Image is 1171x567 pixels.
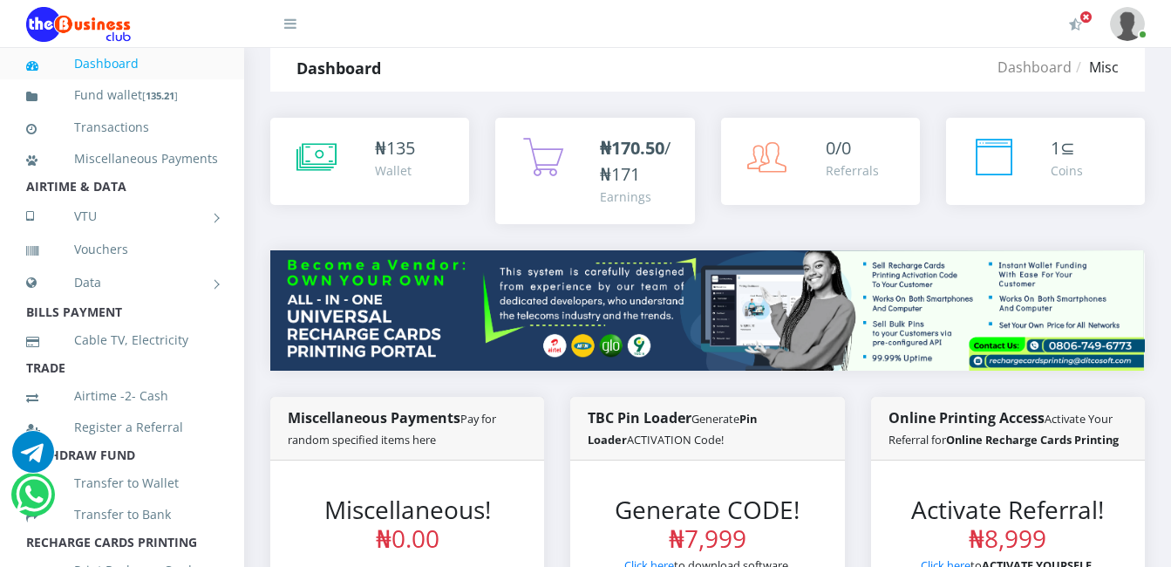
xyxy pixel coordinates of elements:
a: Miscellaneous Payments [26,139,218,179]
small: Generate ACTIVATION Code! [588,411,757,447]
a: Chat for support [16,487,51,516]
h3: Miscellaneous! [305,495,509,554]
img: User [1110,7,1145,41]
strong: Dashboard [296,58,381,79]
a: VTU [26,195,218,238]
a: Data [26,261,218,304]
a: Register a Referral [26,407,218,447]
a: 0/0 Referrals [721,118,920,205]
small: [ ] [142,89,178,102]
b: ₦170.50 [600,136,664,160]
a: Dashboard [997,58,1072,77]
span: ₦7,999 [669,522,746,555]
a: ₦135 Wallet [270,118,469,205]
h3: Generate CODE! [605,495,809,554]
li: Misc [1072,57,1119,78]
small: Activate Your Referral for [888,411,1119,447]
span: Activate Your Membership [1079,10,1093,24]
a: Fund wallet[135.21] [26,75,218,116]
a: Vouchers [26,229,218,270]
a: Dashboard [26,44,218,84]
div: Coins [1051,161,1083,180]
strong: Online Printing Access [888,408,1119,448]
strong: Miscellaneous Payments [288,408,496,448]
a: Airtime -2- Cash [26,376,218,416]
span: ₦8,999 [969,522,1046,555]
div: Wallet [375,161,415,180]
span: 135 [386,136,415,160]
a: Transfer to Wallet [26,463,218,503]
h3: Activate Referral! [906,495,1110,554]
div: ₦ [375,135,415,161]
span: 1 [1051,136,1060,160]
b: 135.21 [146,89,174,102]
div: ⊆ [1051,135,1083,161]
span: 0/0 [826,136,851,160]
a: Transactions [26,107,218,147]
div: Earnings [600,188,677,206]
i: Activate Your Membership [1069,17,1082,31]
img: multitenant_rcp.png [270,250,1145,371]
span: ₦0.00 [376,522,439,555]
div: Referrals [826,161,879,180]
img: Logo [26,7,131,42]
small: Pay for random specified items here [288,411,496,447]
span: /₦171 [600,136,671,186]
strong: TBC Pin Loader [588,408,757,448]
a: Chat for support [12,444,54,473]
b: Pin Loader [588,411,757,447]
a: Transfer to Bank [26,495,218,535]
a: Cable TV, Electricity [26,320,218,360]
a: ₦170.50/₦171 Earnings [495,118,694,224]
b: Online Recharge Cards Printing [946,432,1119,447]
